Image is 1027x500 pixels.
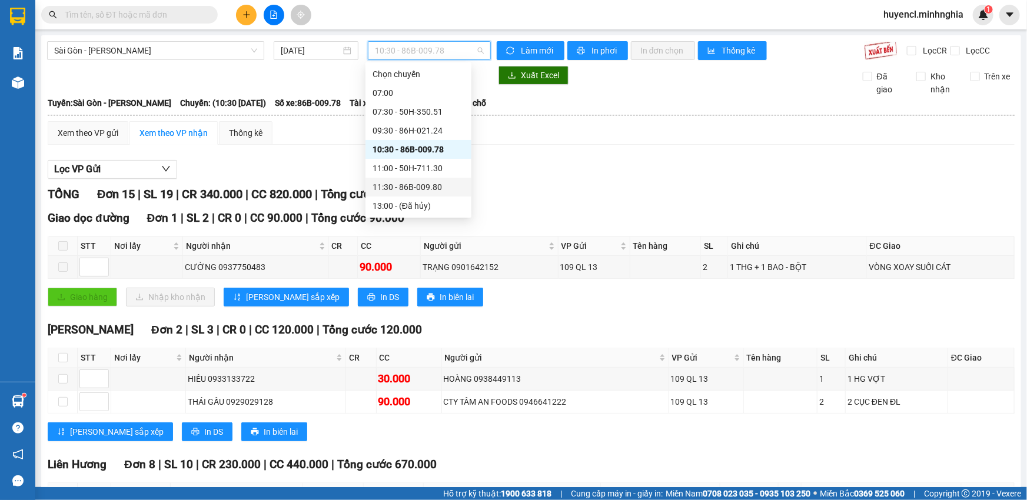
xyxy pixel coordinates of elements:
span: VP Gửi [672,351,732,364]
button: uploadGiao hàng [48,288,117,306]
div: 109 QL 13 [671,395,742,408]
span: copyright [962,489,970,498]
span: Lọc VP Gửi [54,162,101,176]
span: | [181,211,184,225]
span: | [305,211,308,225]
span: | [264,458,267,471]
span: CC 820.000 [251,187,312,201]
span: search [49,11,57,19]
span: In DS [204,425,223,438]
span: Người gửi [445,351,657,364]
div: HOÀNG 0938449113 [444,372,667,385]
span: Increase Value [95,370,108,379]
th: SL [817,348,846,368]
div: 07:30 - 50H-350.51 [373,105,464,118]
td: 109 QL 13 [669,391,744,414]
span: printer [191,428,200,437]
th: Ghi chú [728,236,866,256]
button: sort-ascending[PERSON_NAME] sắp xếp [224,288,349,306]
button: printerIn biên lai [417,288,483,306]
div: Thống kê [229,126,262,139]
div: 109 QL 13 [671,372,742,385]
div: 09:30 - 86H-021.24 [373,124,464,137]
span: bar-chart [707,46,717,56]
span: up [99,395,106,402]
div: Chọn chuyến [365,65,471,84]
span: | [185,323,188,336]
span: file-add [270,11,278,19]
span: CR 0 [222,323,246,336]
span: Số xe: 86B-009.78 [275,96,341,109]
div: 2 CỤC ĐEN ĐL [847,395,946,408]
button: aim [291,5,311,25]
td: VÒNG XOAY SUỐI CÁT [867,256,1015,279]
span: plus [242,11,251,19]
span: printer [251,428,259,437]
span: | [249,323,252,336]
span: | [331,458,334,471]
th: ĐC Giao [948,348,1015,368]
span: Nơi lấy [114,486,158,499]
span: SL 2 [187,211,209,225]
span: | [245,187,248,201]
span: printer [367,293,375,302]
span: | [317,323,320,336]
span: message [12,475,24,486]
th: CC [377,348,442,368]
span: Đã giao [872,70,908,96]
span: down [99,268,106,275]
td: 109 QL 13 [669,368,744,391]
span: | [158,458,161,471]
span: CR 340.000 [182,187,242,201]
span: up [99,260,106,267]
span: | [196,458,199,471]
span: download [508,71,516,81]
span: Người gửi [427,486,589,499]
div: THÁI GẤU 0929029128 [188,395,344,408]
button: printerIn phơi [567,41,628,60]
span: question-circle [12,422,24,434]
span: In biên lai [440,291,474,304]
span: Cung cấp máy in - giấy in: [571,487,663,500]
span: huyencl.minhnghia [874,7,973,22]
span: | [244,211,247,225]
div: Xem theo VP gửi [58,126,118,139]
div: HIẾU 0933133722 [188,372,344,385]
th: Ghi chú [846,348,948,368]
span: Sài Gòn - Phan Rí [54,42,257,59]
span: Người nhận [189,351,334,364]
div: 13:00 - (Đã hủy) [373,199,464,212]
span: [PERSON_NAME] [48,323,134,336]
span: Tổng cước 670.000 [337,458,437,471]
strong: 0369 525 060 [854,489,905,498]
span: Người gửi [424,239,546,252]
div: 1 HG VỢT [847,372,946,385]
div: Chọn chuyến [373,68,464,81]
span: Người nhận [186,239,317,252]
span: [PERSON_NAME] sắp xếp [70,425,164,438]
span: sync [506,46,516,56]
span: notification [12,449,24,460]
strong: 0708 023 035 - 0935 103 250 [703,489,810,498]
b: Tuyến: Sài Gòn - [PERSON_NAME] [48,98,171,108]
button: syncLàm mới [497,41,564,60]
span: | [217,323,220,336]
div: 1 THG + 1 BAO - BỘT [730,261,864,274]
span: | [913,487,915,500]
span: down [99,403,106,410]
span: printer [427,293,435,302]
th: Tên hàng [744,348,817,368]
div: CTY TÂM AN FOODS 0946641222 [444,395,667,408]
th: CR [346,348,377,368]
span: | [212,211,215,225]
span: Increase Value [95,393,108,402]
span: Tổng cước 1.160.000 [321,187,431,201]
td: 109 QL 13 [559,256,630,279]
span: down [99,380,106,387]
button: downloadNhập kho nhận [126,288,215,306]
sup: 1 [985,5,993,14]
button: printerIn DS [182,422,232,441]
span: Lọc CR [918,44,949,57]
div: 10:30 - 86B-009.78 [373,143,464,156]
span: SL 10 [164,458,193,471]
